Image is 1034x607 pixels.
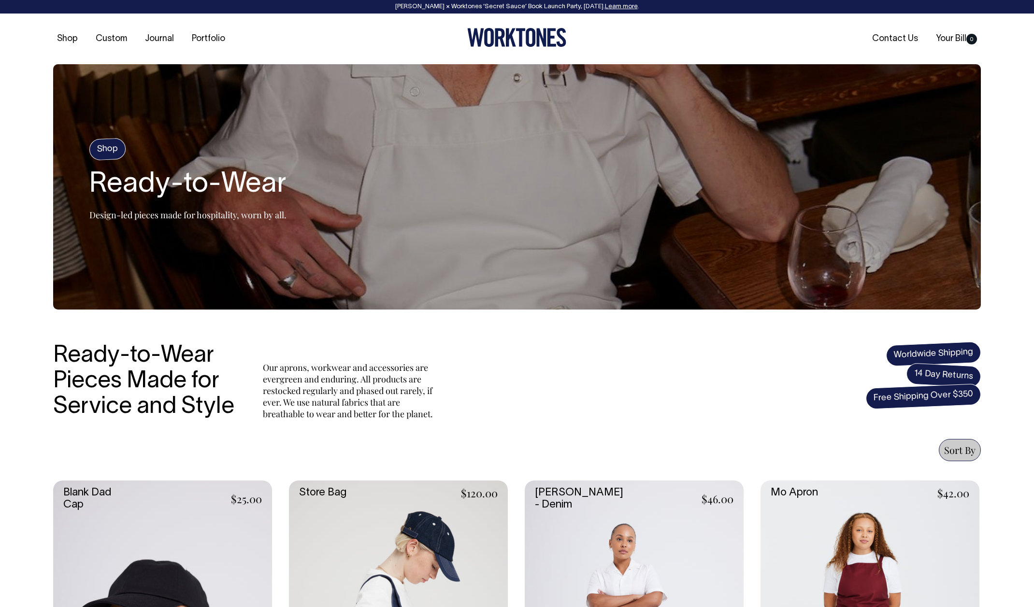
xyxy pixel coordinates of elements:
span: Worldwide Shipping [886,341,981,367]
span: Free Shipping Over $350 [865,383,981,409]
a: Custom [92,31,131,47]
span: 14 Day Returns [906,363,981,388]
h1: Ready-to-Wear [89,169,287,200]
p: Design-led pieces made for hospitality, worn by all. [89,209,287,221]
p: Our aprons, workwear and accessories are evergreen and enduring. All products are restocked regul... [263,362,437,420]
span: Sort By [944,443,976,456]
a: Shop [53,31,82,47]
h3: Ready-to-Wear Pieces Made for Service and Style [53,343,242,420]
a: Learn more [605,4,638,10]
a: Your Bill0 [932,31,981,47]
a: Journal [141,31,178,47]
div: [PERSON_NAME] × Worktones ‘Secret Sauce’ Book Launch Party, [DATE]. . [10,3,1024,10]
span: 0 [966,34,977,44]
h4: Shop [89,138,126,161]
a: Contact Us [868,31,922,47]
a: Portfolio [188,31,229,47]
